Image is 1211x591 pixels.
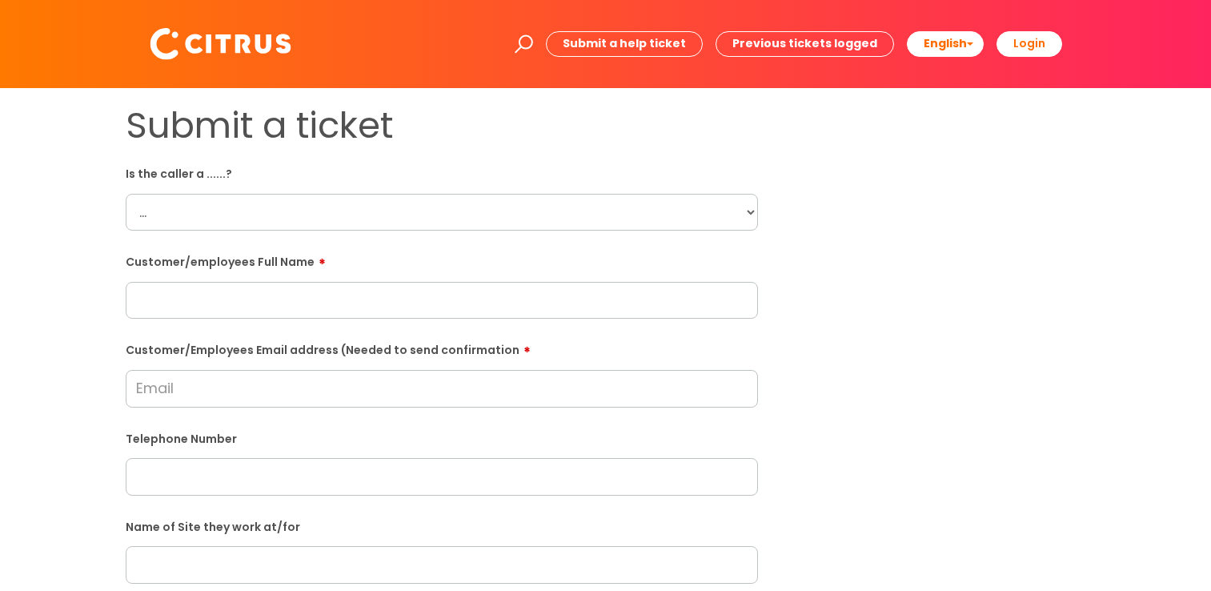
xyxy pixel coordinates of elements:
[126,517,758,534] label: Name of Site they work at/for
[716,31,894,56] a: Previous tickets logged
[996,31,1062,56] a: Login
[546,31,703,56] a: Submit a help ticket
[126,429,758,446] label: Telephone Number
[924,35,967,51] span: English
[126,104,758,147] h1: Submit a ticket
[126,164,758,181] label: Is the caller a ......?
[126,250,758,269] label: Customer/employees Full Name
[126,370,758,407] input: Email
[126,338,758,357] label: Customer/Employees Email address (Needed to send confirmation
[1013,35,1045,51] b: Login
